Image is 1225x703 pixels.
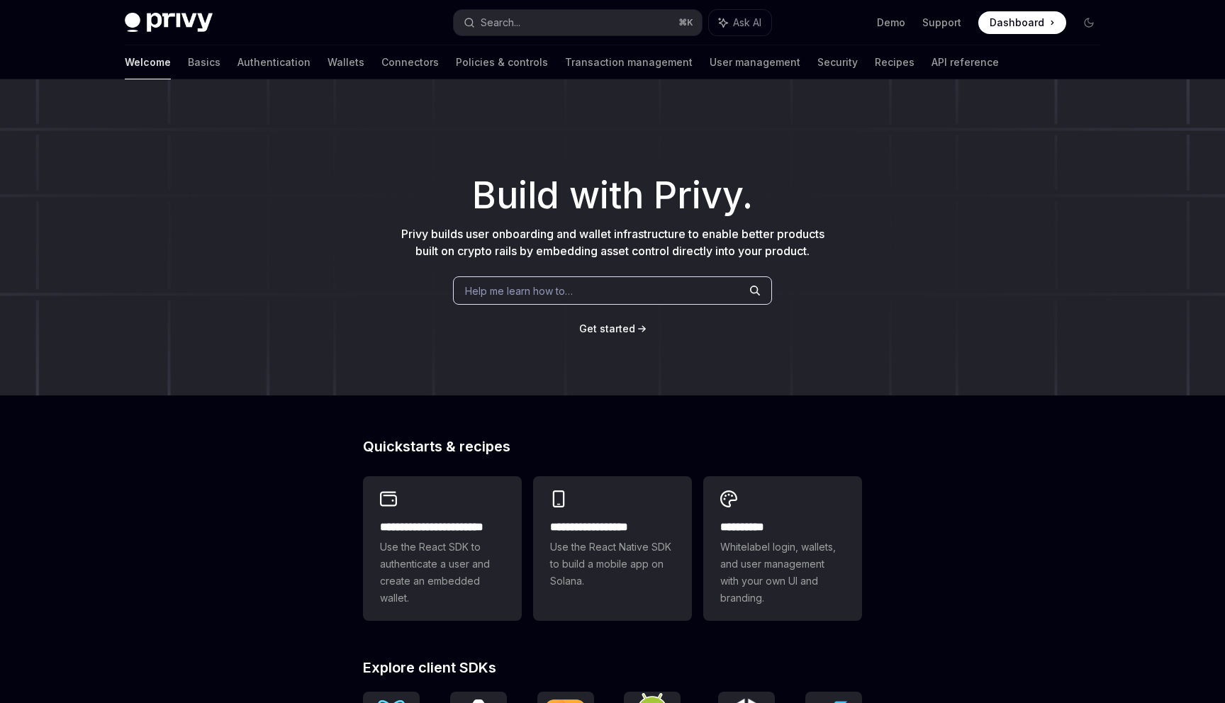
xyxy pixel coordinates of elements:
[533,476,692,621] a: **** **** **** ***Use the React Native SDK to build a mobile app on Solana.
[709,10,771,35] button: Ask AI
[990,16,1044,30] span: Dashboard
[380,539,505,607] span: Use the React SDK to authenticate a user and create an embedded wallet.
[579,322,635,336] a: Get started
[381,45,439,79] a: Connectors
[733,16,761,30] span: Ask AI
[401,227,824,258] span: Privy builds user onboarding and wallet infrastructure to enable better products built on crypto ...
[465,283,573,298] span: Help me learn how to…
[550,539,675,590] span: Use the React Native SDK to build a mobile app on Solana.
[328,45,364,79] a: Wallets
[454,10,702,35] button: Search...⌘K
[188,45,220,79] a: Basics
[237,45,311,79] a: Authentication
[363,439,510,454] span: Quickstarts & recipes
[565,45,693,79] a: Transaction management
[703,476,862,621] a: **** *****Whitelabel login, wallets, and user management with your own UI and branding.
[363,660,496,675] span: Explore client SDKs
[125,45,171,79] a: Welcome
[125,13,213,33] img: dark logo
[875,45,914,79] a: Recipes
[710,45,800,79] a: User management
[678,17,693,28] span: ⌘ K
[877,16,905,30] a: Demo
[579,322,635,334] span: Get started
[978,11,1066,34] a: Dashboard
[456,45,548,79] a: Policies & controls
[817,45,858,79] a: Security
[922,16,961,30] a: Support
[932,45,999,79] a: API reference
[720,539,845,607] span: Whitelabel login, wallets, and user management with your own UI and branding.
[472,183,753,208] span: Build with Privy.
[1078,11,1100,34] button: Toggle dark mode
[481,14,520,31] div: Search...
